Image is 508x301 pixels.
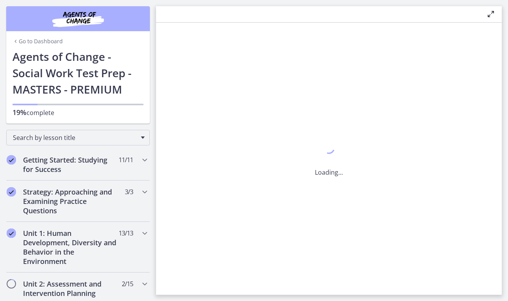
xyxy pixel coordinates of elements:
[7,187,16,197] i: Completed
[12,108,144,117] p: complete
[23,155,118,174] h2: Getting Started: Studying for Success
[125,187,133,197] span: 3 / 3
[7,155,16,165] i: Completed
[12,37,63,45] a: Go to Dashboard
[315,168,343,177] p: Loading...
[31,9,125,28] img: Agents of Change Social Work Test Prep
[12,108,27,117] span: 19%
[119,155,133,165] span: 11 / 11
[13,133,137,142] span: Search by lesson title
[315,140,343,158] div: 1
[122,279,133,289] span: 2 / 15
[23,279,118,298] h2: Unit 2: Assessment and Intervention Planning
[7,228,16,238] i: Completed
[119,228,133,238] span: 13 / 13
[23,187,118,215] h2: Strategy: Approaching and Examining Practice Questions
[12,48,144,97] h1: Agents of Change - Social Work Test Prep - MASTERS - PREMIUM
[23,228,118,266] h2: Unit 1: Human Development, Diversity and Behavior in the Environment
[6,130,150,145] div: Search by lesson title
